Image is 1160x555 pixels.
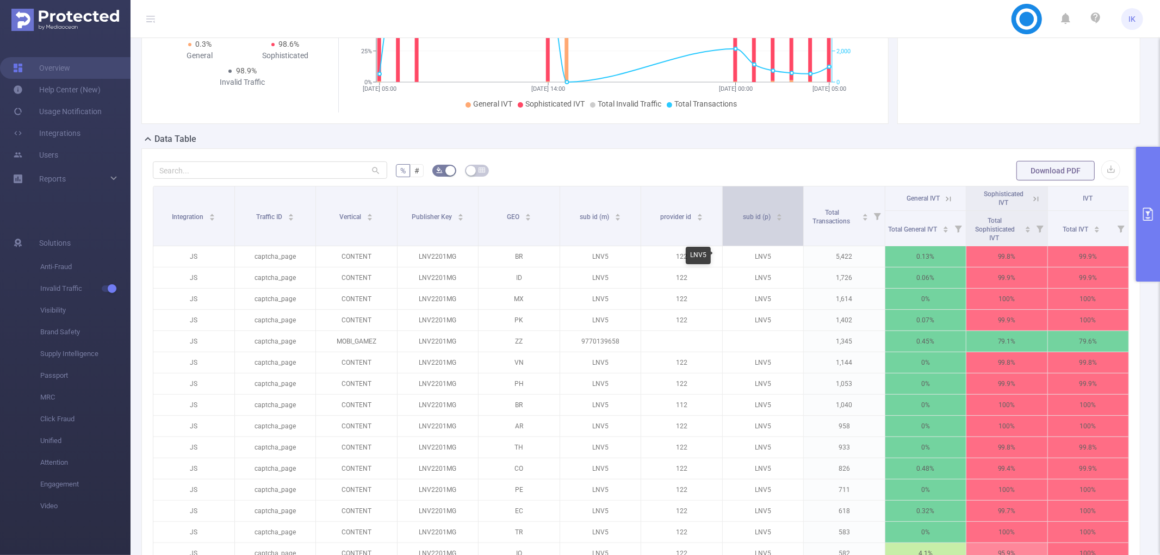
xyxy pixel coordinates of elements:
[457,216,463,220] i: icon: caret-down
[479,501,560,521] p: EC
[153,267,234,288] p: JS
[641,267,722,288] p: 122
[862,212,868,215] i: icon: caret-up
[40,473,131,495] span: Engagement
[697,216,703,220] i: icon: caret-down
[1048,479,1129,500] p: 100%
[723,479,804,500] p: LNV5
[723,373,804,394] p: LNV5
[885,352,966,373] p: 0%
[560,246,641,267] p: LNV5
[398,479,479,500] p: LNV2201MG
[398,331,479,352] p: LNV2201MG
[367,216,373,220] i: icon: caret-down
[966,267,1047,288] p: 99.9%
[13,144,58,166] a: Users
[697,212,703,215] i: icon: caret-up
[615,216,621,220] i: icon: caret-down
[316,416,397,436] p: CONTENT
[804,522,885,542] p: 583
[804,395,885,415] p: 1,040
[479,479,560,500] p: PE
[153,522,234,542] p: JS
[13,57,70,79] a: Overview
[723,246,804,267] p: LNV5
[984,190,1023,207] span: Sophisticated IVT
[777,216,783,220] i: icon: caret-down
[804,416,885,436] p: 958
[1048,458,1129,479] p: 99.9%
[316,458,397,479] p: CONTENT
[316,395,397,415] p: CONTENT
[479,352,560,373] p: VN
[560,501,641,521] p: LNV5
[13,79,101,101] a: Help Center (New)
[398,437,479,458] p: LNV2201MG
[836,48,851,55] tspan: 2,000
[40,300,131,321] span: Visibility
[641,522,722,542] p: 122
[885,310,966,330] p: 0.07%
[560,352,641,373] p: LNV5
[966,352,1047,373] p: 99.8%
[1048,331,1129,352] p: 79.6%
[525,99,585,108] span: Sophisticated IVT
[525,212,531,219] div: Sort
[885,267,966,288] p: 0.06%
[942,225,949,231] div: Sort
[686,247,711,264] div: LNV5
[560,267,641,288] p: LNV5
[560,479,641,500] p: LNV5
[1048,267,1129,288] p: 99.9%
[560,331,641,352] p: 9770139658
[414,166,419,175] span: #
[235,352,316,373] p: captcha_page
[598,99,661,108] span: Total Invalid Traffic
[479,167,485,173] i: icon: table
[457,212,463,215] i: icon: caret-up
[1048,310,1129,330] p: 100%
[398,416,479,436] p: LNV2201MG
[966,246,1047,267] p: 99.8%
[777,212,783,215] i: icon: caret-up
[812,209,852,225] span: Total Transactions
[200,77,286,88] div: Invalid Traffic
[1032,211,1047,246] i: Filter menu
[398,395,479,415] p: LNV2201MG
[966,310,1047,330] p: 99.9%
[615,212,621,219] div: Sort
[235,501,316,521] p: captcha_page
[966,437,1047,458] p: 99.8%
[40,343,131,365] span: Supply Intelligence
[1048,395,1129,415] p: 100%
[804,479,885,500] p: 711
[316,479,397,500] p: CONTENT
[723,267,804,288] p: LNV5
[723,437,804,458] p: LNV5
[153,246,234,267] p: JS
[1048,289,1129,309] p: 100%
[398,352,479,373] p: LNV2201MG
[885,501,966,521] p: 0.32%
[885,395,966,415] p: 0%
[13,122,80,144] a: Integrations
[316,246,397,267] p: CONTENT
[235,289,316,309] p: captcha_page
[1048,522,1129,542] p: 100%
[1025,225,1031,231] div: Sort
[1048,416,1129,436] p: 100%
[153,289,234,309] p: JS
[39,232,71,254] span: Solutions
[153,437,234,458] p: JS
[641,289,722,309] p: 122
[479,267,560,288] p: ID
[153,479,234,500] p: JS
[256,213,284,221] span: Traffic ID
[235,522,316,542] p: captcha_page
[209,216,215,220] i: icon: caret-down
[40,386,131,408] span: MRC
[1048,373,1129,394] p: 99.9%
[885,458,966,479] p: 0.48%
[40,321,131,343] span: Brand Safety
[153,458,234,479] p: JS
